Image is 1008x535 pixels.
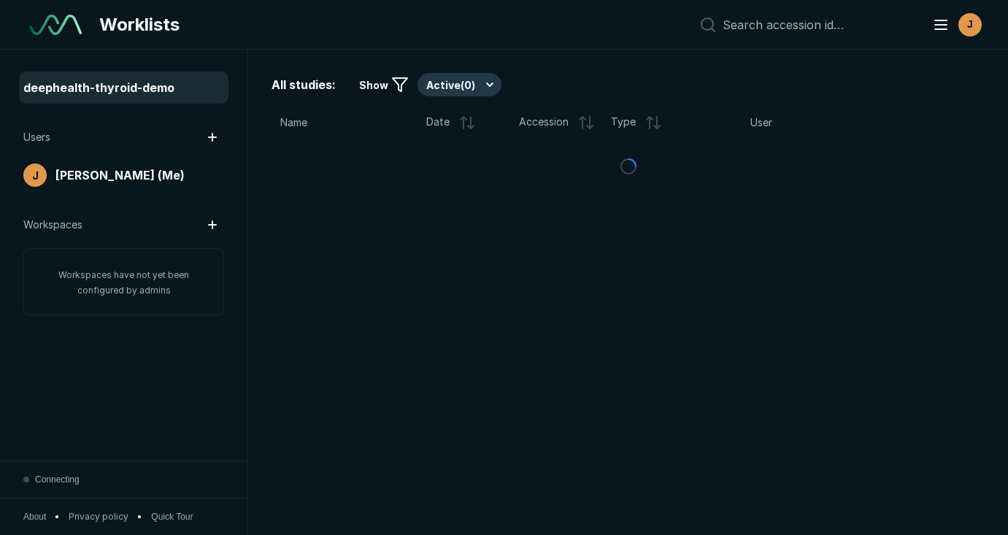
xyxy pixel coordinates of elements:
[151,510,193,523] button: Quick Tour
[23,79,174,96] span: deephealth-thyroid-demo
[99,12,180,38] span: Worklists
[611,114,636,131] span: Type
[35,473,80,486] span: Connecting
[20,73,227,102] a: deephealth-thyroid-demo
[750,115,772,131] span: User
[923,10,985,39] button: avatar-name
[23,461,80,498] button: Connecting
[426,114,450,131] span: Date
[55,166,185,184] span: [PERSON_NAME] (Me)
[137,510,142,523] span: •
[359,77,388,93] span: Show
[23,217,82,233] span: Workspaces
[23,163,47,187] div: avatar-name
[20,161,227,190] a: avatar-name[PERSON_NAME] (Me)
[58,269,189,296] span: Workspaces have not yet been configured by admins
[519,114,569,131] span: Accession
[23,510,46,523] button: About
[23,9,88,41] a: See-Mode Logo
[55,510,60,523] span: •
[723,18,915,32] input: Search accession id…
[418,73,501,96] button: Active(0)
[32,168,39,183] span: J
[280,115,307,131] span: Name
[967,17,973,32] span: J
[272,76,336,93] span: All studies:
[29,15,82,35] img: See-Mode Logo
[23,129,50,145] span: Users
[69,510,128,523] a: Privacy policy
[958,13,982,36] div: avatar-name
